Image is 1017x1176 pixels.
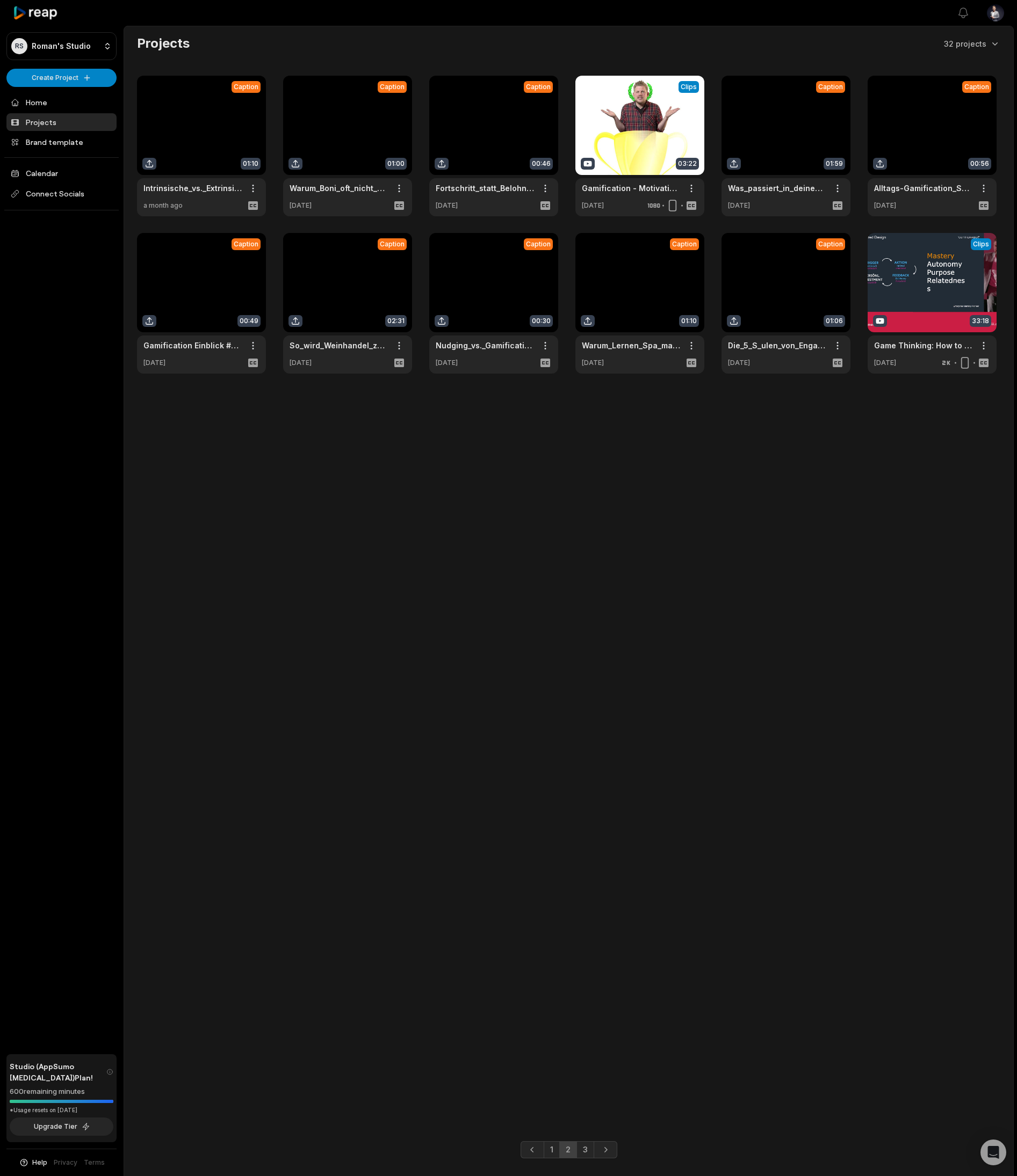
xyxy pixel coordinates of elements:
a: Intrinsische_vs._Extrinsische_Power-680f333eb2ea3838a66f8a5b-final-subbed [143,182,242,194]
span: Connect Socials [6,184,117,203]
a: Terms [84,1158,105,1167]
a: Nudging_vs._Gamification_Motivation-684098fe0c3ff4a7b3e3e711-framed-with-text [436,340,535,351]
a: Home [6,93,117,111]
a: Alltags-Gamification_Spiele_berall-6836e9844069cf3677ff3b37-framed-with-text [874,182,973,194]
a: Calendar [6,164,117,182]
a: Was_passiert_in_deinem_Gehirn-680f331eb2ea3838a66f8a58-framed-with-text [728,182,827,194]
a: Warum_Boni_oft_nicht_motivieren-680f332fb2ea3838a66f8a59-framed-with-text [290,182,388,194]
button: Help [19,1158,47,1167]
div: RS [11,38,27,54]
span: Help [32,1158,47,1167]
p: Roman's Studio [32,41,91,51]
button: Create Project [6,69,117,87]
a: Gamification - Motivation dank Fortschritt - Officium [582,182,681,194]
a: Fortschritt_statt_Belohnung-685e4cc33f9b316c369e45fd-framed [436,182,535,194]
a: Warum_Lernen_Spa_macht-6836e9814069cf3677ff3b32-framed-with-text [582,340,681,351]
button: Upgrade Tier [10,1117,113,1136]
a: Previous page [521,1141,544,1158]
ul: Pagination [521,1141,617,1158]
a: Page 2 is your current page [559,1141,577,1158]
a: Brand template [6,133,117,151]
a: Projects [6,113,117,131]
a: Game Thinking: How to Let a Product Grow and Form an Emotional Link with its Users [874,340,973,351]
a: Page 1 [544,1141,560,1158]
a: Die_5_S_ulen_von_Engagement-6836e9844069cf3677ff3b38-framed-with-text [728,340,827,351]
div: Open Intercom Messenger [980,1140,1006,1165]
a: Next page [594,1141,617,1158]
a: Gamification Einblick #2 - Idealismus - Materialismus [143,340,242,351]
div: 600 remaining minutes [10,1086,113,1097]
span: Studio (AppSumo [MEDICAL_DATA]) Plan! [10,1061,106,1083]
a: Privacy [54,1158,77,1167]
button: 32 projects [944,38,1000,49]
div: *Usage resets on [DATE] [10,1106,113,1114]
a: So_wird_Weinhandel_zum_Abenteuer-680f33d2b2ea3838a66f8a6b-framed-with-text [290,340,388,351]
a: Page 3 [576,1141,594,1158]
h2: Projects [137,35,190,52]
